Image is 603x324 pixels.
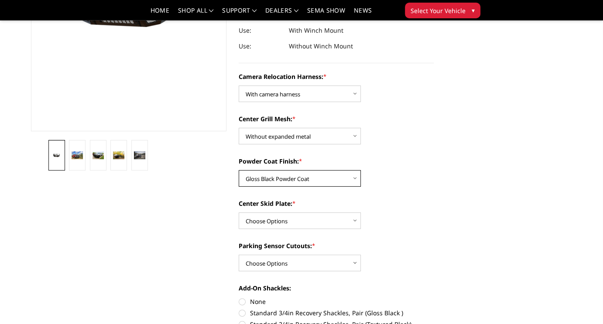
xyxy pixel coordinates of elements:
a: SEMA Show [307,7,345,20]
a: Home [151,7,169,20]
a: Support [222,7,257,20]
label: Add-On Shackles: [239,283,434,293]
img: 2015-2019 Chevrolet 2500-3500 - T2 Series - Extreme Front Bumper (receiver or winch) [134,151,145,159]
label: Center Grill Mesh: [239,114,434,123]
iframe: Chat Widget [559,282,603,324]
label: Center Skid Plate: [239,199,434,208]
a: News [354,7,372,20]
dd: With Winch Mount [289,23,343,38]
label: Powder Coat Finish: [239,157,434,166]
dt: Use: [239,38,282,54]
a: shop all [178,7,213,20]
span: ▾ [472,6,475,15]
img: 2015-2019 Chevrolet 2500-3500 - T2 Series - Extreme Front Bumper (receiver or winch) [72,151,83,159]
dt: Use: [239,23,282,38]
button: Select Your Vehicle [405,3,480,18]
dd: Without Winch Mount [289,38,353,54]
img: 2015-2019 Chevrolet 2500-3500 - T2 Series - Extreme Front Bumper (receiver or winch) [51,152,62,158]
label: Parking Sensor Cutouts: [239,241,434,250]
a: Dealers [265,7,298,20]
label: Standard 3/4in Recovery Shackles, Pair (Gloss Black ) [239,308,434,317]
img: 2015-2019 Chevrolet 2500-3500 - T2 Series - Extreme Front Bumper (receiver or winch) [93,151,104,159]
label: Camera Relocation Harness: [239,72,434,81]
span: Select Your Vehicle [411,6,466,15]
img: 2015-2019 Chevrolet 2500-3500 - T2 Series - Extreme Front Bumper (receiver or winch) [113,151,124,159]
label: None [239,297,434,306]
